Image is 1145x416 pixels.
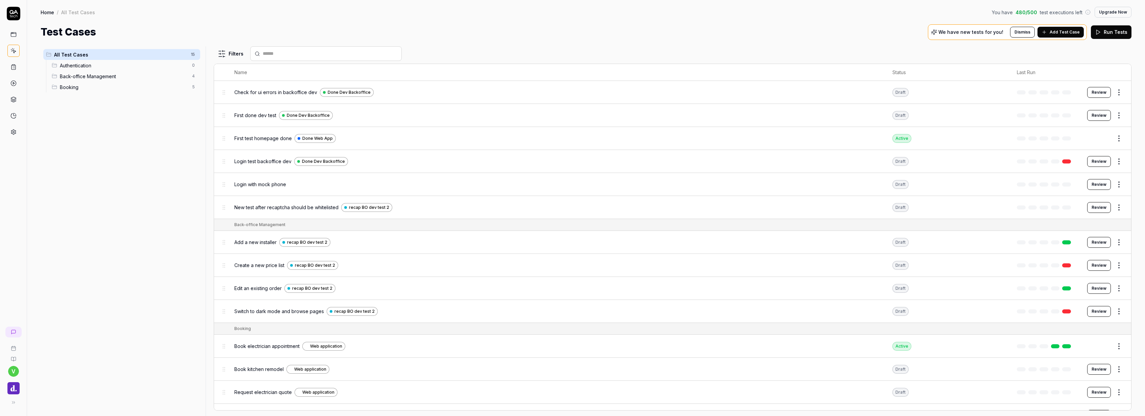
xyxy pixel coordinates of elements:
tr: First done dev testDone Dev BackofficeDraftReview [214,104,1131,127]
tr: Book kitchen remodelWeb applicationDraftReview [214,358,1131,381]
span: First test homepage done [234,135,292,142]
img: Done Logo [7,382,20,394]
span: recap BO dev test 2 [287,239,327,245]
span: 5 [189,83,197,91]
button: v [8,366,19,377]
div: Drag to reorderBooking5 [49,82,200,92]
span: Login test backoffice dev [234,158,291,165]
span: Done Dev Backoffice [328,89,371,95]
tr: Book electrician appointmentWeb applicationActive [214,335,1131,358]
span: Add a new installer [234,239,277,246]
button: Run Tests [1091,25,1131,39]
div: Draft [892,203,909,212]
th: Name [228,64,886,81]
span: You have [992,9,1013,16]
div: Drag to reorderBack-office Management4 [49,71,200,82]
div: Draft [892,180,909,189]
a: Done Dev Backoffice [294,157,348,166]
button: Review [1087,237,1111,248]
span: Web application [294,366,326,372]
button: Dismiss [1010,27,1035,38]
tr: Switch to dark mode and browse pagesrecap BO dev test 2DraftReview [214,300,1131,323]
span: Web application [310,343,342,349]
button: Review [1087,260,1111,271]
div: Draft [892,365,909,374]
button: Review [1087,156,1111,167]
span: Web application [302,389,334,395]
span: Authentication [60,62,188,69]
div: Draft [892,261,909,270]
a: Done Dev Backoffice [320,88,374,97]
span: Done Dev Backoffice [302,158,345,165]
span: Create a new price list [234,262,284,269]
div: Booking [234,326,251,332]
span: Login with mock phone [234,181,286,188]
a: Review [1087,364,1111,375]
span: All Test Cases [54,51,187,58]
div: Draft [892,111,909,120]
a: New conversation [5,327,22,337]
div: Draft [892,284,909,293]
button: Upgrade Now [1095,7,1131,18]
a: Web application [286,365,329,374]
span: 0 [189,61,197,69]
h1: Test Cases [41,24,96,40]
p: We have new tests for you! [938,30,1003,35]
span: Done Dev Backoffice [287,112,330,118]
span: New test after recaptcha should be whitelisted [234,204,338,211]
span: recap BO dev test 2 [295,262,335,268]
div: Draft [892,307,909,316]
tr: Request electrician quoteWeb applicationDraftReview [214,381,1131,404]
button: Done Logo [3,377,24,396]
div: Back-office Management [234,222,285,228]
span: 15 [188,50,197,59]
button: Review [1087,87,1111,98]
span: Add Test Case [1050,29,1080,35]
button: Filters [214,47,248,61]
button: Review [1087,110,1111,121]
div: Draft [892,88,909,97]
th: Status [886,64,1010,81]
span: Switch to dark mode and browse pages [234,308,324,315]
span: Booking [60,84,188,91]
span: Request electrician quote [234,389,292,396]
span: Edit an existing order [234,285,282,292]
button: Review [1087,306,1111,317]
a: recap BO dev test 2 [287,261,338,270]
a: Review [1087,283,1111,294]
a: Web application [295,388,337,397]
div: Draft [892,238,909,247]
div: / [57,9,59,16]
th: Last Run [1010,64,1080,81]
span: Back-office Management [60,73,188,80]
tr: Edit an existing orderrecap BO dev test 2DraftReview [214,277,1131,300]
a: recap BO dev test 2 [279,238,330,247]
a: recap BO dev test 2 [327,307,378,316]
span: First done dev test [234,112,276,119]
tr: First test homepage doneDone Web AppActive [214,127,1131,150]
span: test executions left [1040,9,1082,16]
div: All Test Cases [61,9,95,16]
span: 4 [189,72,197,80]
a: recap BO dev test 2 [341,203,392,212]
div: Drag to reorderAuthentication0 [49,60,200,71]
tr: New test after recaptcha should be whitelistedrecap BO dev test 2DraftReview [214,196,1131,219]
div: Draft [892,388,909,397]
a: Book a call with us [3,340,24,351]
tr: Login test backoffice devDone Dev BackofficeDraftReview [214,150,1131,173]
button: Review [1087,202,1111,213]
span: 480 / 500 [1015,9,1037,16]
a: recap BO dev test 2 [284,284,335,293]
span: recap BO dev test 2 [334,308,375,314]
button: Review [1087,387,1111,398]
span: Check for ui errors in backoffice dev [234,89,317,96]
div: Draft [892,157,909,166]
a: Done Dev Backoffice [279,111,333,120]
button: Review [1087,179,1111,190]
